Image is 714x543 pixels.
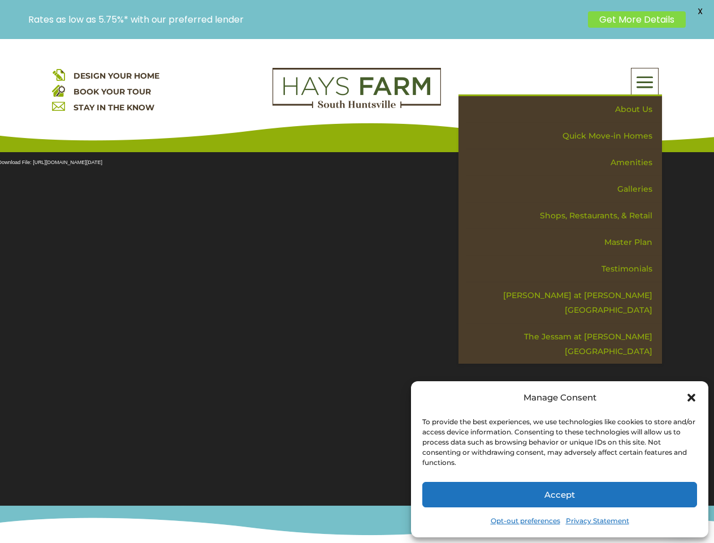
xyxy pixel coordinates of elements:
[566,513,629,529] a: Privacy Statement
[691,3,708,20] span: X
[422,417,696,468] div: To provide the best experiences, we use technologies like cookies to store and/or access device i...
[466,176,662,202] a: Galleries
[466,324,662,365] a: The Jessam at [PERSON_NAME][GEOGRAPHIC_DATA]
[686,392,697,403] div: Close dialog
[272,101,441,111] a: hays farm homes huntsville development
[28,14,582,25] p: Rates as low as 5.75%* with our preferred lender
[466,149,662,176] a: Amenities
[491,513,560,529] a: Opt-out preferences
[422,482,697,507] button: Accept
[52,68,65,81] img: design your home
[466,256,662,282] a: Testimonials
[73,102,154,113] a: STAY IN THE KNOW
[466,96,662,123] a: About Us
[466,202,662,229] a: Shops, Restaurants, & Retail
[73,71,159,81] a: DESIGN YOUR HOME
[523,390,596,406] div: Manage Consent
[52,84,65,97] img: book your home tour
[588,11,686,28] a: Get More Details
[272,68,441,109] img: Logo
[73,87,151,97] a: BOOK YOUR TOUR
[466,123,662,149] a: Quick Move-in Homes
[466,229,662,256] a: Master Plan
[466,282,662,324] a: [PERSON_NAME] at [PERSON_NAME][GEOGRAPHIC_DATA]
